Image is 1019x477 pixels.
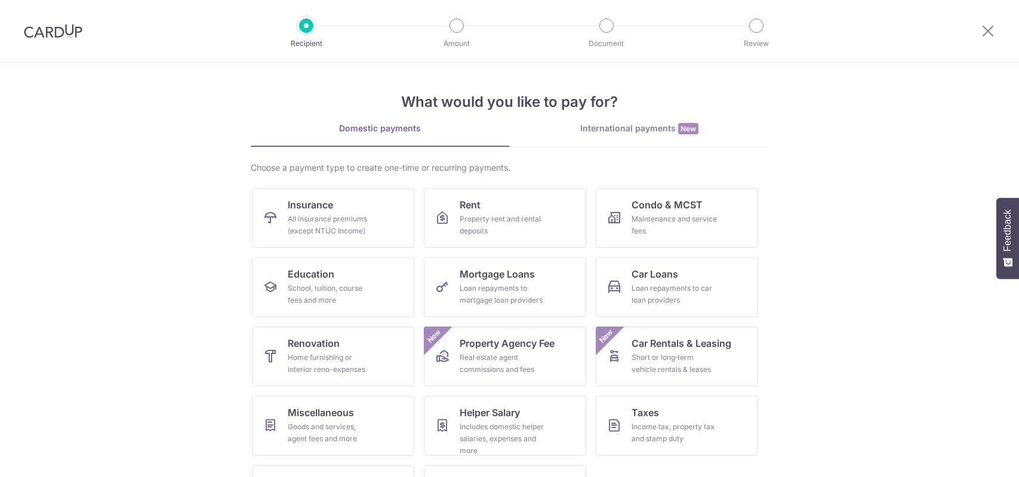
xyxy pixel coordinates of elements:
[460,352,546,376] div: Real estate agent commissions and fees
[596,327,615,346] span: New
[596,396,758,456] a: TaxesIncome tax, property tax and stamp duty
[460,213,546,237] div: Property rent and rental deposits
[424,396,586,456] a: Helper SalaryIncludes domestic helper salaries, expenses and more
[288,352,374,376] div: Home furnishing or interior reno-expenses
[632,282,718,306] div: Loan repayments to car loan providers
[412,38,501,50] p: Amount
[252,396,414,456] a: MiscellaneousGoods and services, agent fees and more
[251,162,769,174] div: Choose a payment type to create one-time or recurring payments.
[460,336,555,350] span: Property Agency Fee
[288,213,374,237] div: All insurance premiums (except NTUC Income)
[251,122,510,134] div: Domestic payments
[632,213,718,237] div: Maintenance and service fees
[596,257,758,317] a: Car LoansLoan repayments to car loan providers
[460,421,546,457] div: Includes domestic helper salaries, expenses and more
[632,405,659,420] span: Taxes
[288,282,374,306] div: School, tuition, course fees and more
[24,24,82,38] img: CardUp
[251,91,769,113] h4: What would you like to pay for?
[510,122,769,135] div: International payments
[288,405,354,420] span: Miscellaneous
[424,327,586,386] a: Property Agency FeeReal estate agent commissions and feesNew
[424,188,586,248] a: RentProperty rent and rental deposits
[424,257,586,317] a: Mortgage LoansLoan repayments to mortgage loan providers
[596,327,758,386] a: Car Rentals & LeasingShort or long‑term vehicle rentals & leasesNew
[288,336,340,350] span: Renovation
[632,198,703,212] span: Condo & MCST
[632,336,731,350] span: Car Rentals & Leasing
[996,198,1019,279] button: Feedback - Show survey
[632,352,718,376] div: Short or long‑term vehicle rentals & leases
[632,421,718,445] div: Income tax, property tax and stamp duty
[632,267,678,281] span: Car Loans
[262,38,350,50] p: Recipient
[288,421,374,445] div: Goods and services, agent fees and more
[252,257,414,317] a: EducationSchool, tuition, course fees and more
[596,188,758,248] a: Condo & MCSTMaintenance and service fees
[943,441,1007,471] iframe: Opens a widget where you can find more information
[678,123,698,134] span: New
[1002,210,1013,251] span: Feedback
[460,198,481,212] span: Rent
[460,282,546,306] div: Loan repayments to mortgage loan providers
[424,327,444,346] span: New
[562,38,651,50] p: Document
[712,38,801,50] p: Review
[288,198,333,212] span: Insurance
[460,267,535,281] span: Mortgage Loans
[252,188,414,248] a: InsuranceAll insurance premiums (except NTUC Income)
[252,327,414,386] a: RenovationHome furnishing or interior reno-expenses
[460,405,520,420] span: Helper Salary
[288,267,334,281] span: Education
